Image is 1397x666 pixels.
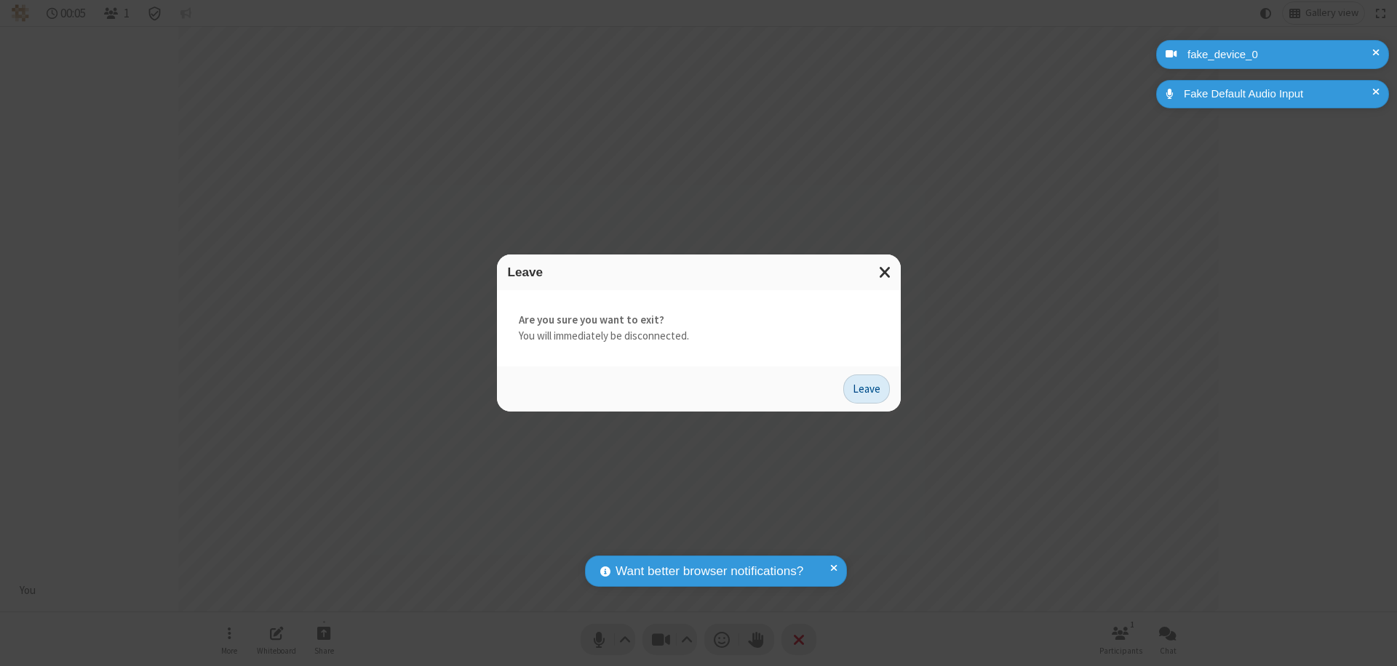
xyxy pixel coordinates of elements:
[497,290,901,366] div: You will immediately be disconnected.
[616,562,803,581] span: Want better browser notifications?
[1179,86,1378,103] div: Fake Default Audio Input
[1182,47,1378,63] div: fake_device_0
[870,254,901,290] button: Close modal
[519,312,879,329] strong: Are you sure you want to exit?
[843,374,890,404] button: Leave
[508,265,890,279] h3: Leave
